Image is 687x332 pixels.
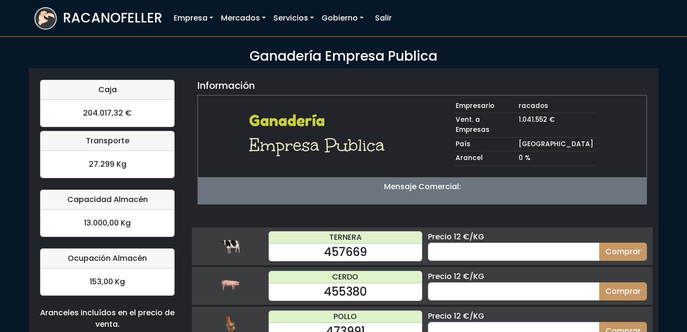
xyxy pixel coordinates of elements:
img: cerdo.png [221,276,240,295]
div: 27.299 Kg [41,151,174,178]
td: País [454,137,517,151]
a: Mercados [217,9,270,28]
a: Empresa [170,9,217,28]
div: Precio 12 €/KG [428,231,647,243]
a: Salir [371,9,396,28]
td: 0 % [517,151,595,166]
button: Comprar [599,282,647,300]
td: Empresario [454,99,517,113]
button: Comprar [599,243,647,261]
div: 204.017,32 € [41,100,174,127]
td: [GEOGRAPHIC_DATA] [517,137,595,151]
div: 457669 [269,244,422,261]
a: RACANOFELLER [34,5,162,32]
div: Caja [41,80,174,100]
h3: RACANOFELLER [63,10,162,26]
img: ternera.png [221,236,240,256]
div: Transporte [41,131,174,151]
a: Servicios [270,9,318,28]
div: Ocupación Almacén [41,249,174,268]
td: Arancel [454,151,517,166]
td: 1.041.552 € [517,113,595,137]
td: racados [517,99,595,113]
h3: Ganadería Empresa Publica [34,48,653,64]
div: Precio 12 €/KG [428,311,647,322]
div: Precio 12 €/KG [428,271,647,282]
div: 13.000,00 Kg [41,210,174,236]
td: Vent. a Empresas [454,113,517,137]
div: CERDO [269,271,422,283]
a: Gobierno [318,9,367,28]
div: Aranceles incluídos en el precio de venta. [40,307,175,330]
h2: Ganadería [249,112,391,130]
div: Capacidad Almacén [41,190,174,210]
div: 455380 [269,283,422,300]
h5: Información [198,80,255,91]
p: Mensaje Comercial: [198,181,646,193]
img: logoracarojo.png [35,8,56,26]
div: TERNERA [269,232,422,244]
h1: Empresa Publica [249,134,391,157]
div: POLLO [269,311,422,323]
div: 153,00 Kg [41,268,174,295]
